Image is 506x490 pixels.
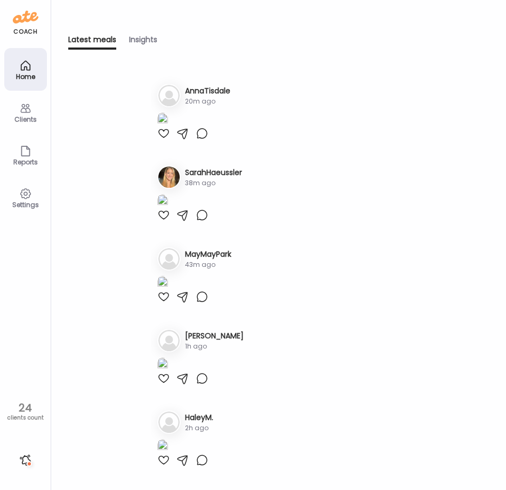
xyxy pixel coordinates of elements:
[68,34,116,50] div: Latest meals
[157,439,168,454] img: images%2FnqEos4dlPfU1WAEMgzCZDTUbVOs2%2FGspo6UKpqCBYJunNQacA%2FkVOBzKl4yhLF1BWr6Iv8_1080
[4,401,47,414] div: 24
[158,85,180,106] img: bg-avatar-default.svg
[157,276,168,290] img: images%2FNyLf4wViYihQqkpcQ3efeS4lZeI2%2FlI1i0GFPLKmjD4djYbCR%2FB9zf6GmrECEPlcDxZkyU_1080
[6,201,45,208] div: Settings
[4,414,47,422] div: clients count
[157,194,168,209] img: images%2FeuW4ehXdTjTQwoR7NFNaLRurhjQ2%2F5IXSKcOKfqDzGmd2YeoA%2FQpms2KG3N30HlTZYz8oz_1080
[158,248,180,270] img: bg-avatar-default.svg
[185,260,231,270] div: 43m ago
[185,167,242,178] h3: SarahHaeussler
[185,85,230,97] h3: AnnaTisdale
[13,9,38,26] img: ate
[6,73,45,80] div: Home
[158,330,180,351] img: bg-avatar-default.svg
[185,249,231,260] h3: MayMayPark
[185,412,213,423] h3: HaleyM.
[185,330,244,342] h3: [PERSON_NAME]
[157,113,168,127] img: images%2FcV7EysEas1R32fDF4TQsKQUWdFk1%2FgiGlPAP1f4d7dyXy1h22%2FDWeU3sp9kRGdJrpwnNA2_1080
[158,412,180,433] img: bg-avatar-default.svg
[6,159,45,165] div: Reports
[185,423,213,433] div: 2h ago
[157,358,168,372] img: images%2FyTknXZGv9KTAx1NC0SnWujXAvWt1%2FjtdQrhzQE4yklHK7Qm6K%2FNIZHl5Fc4eB2F7ZJyVO8_1080
[129,34,157,50] div: Insights
[6,116,45,123] div: Clients
[185,97,230,106] div: 20m ago
[185,178,242,188] div: 38m ago
[158,167,180,188] img: avatars%2FeuW4ehXdTjTQwoR7NFNaLRurhjQ2
[13,27,37,36] div: coach
[185,342,244,351] div: 1h ago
